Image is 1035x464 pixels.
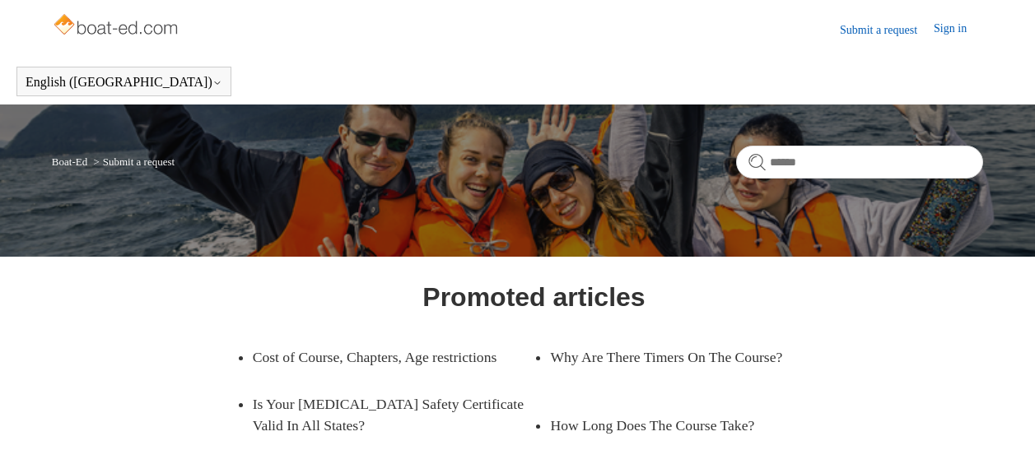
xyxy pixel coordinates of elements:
[52,155,91,168] li: Boat-Ed
[550,334,807,380] a: Why Are There Timers On The Course?
[840,21,934,39] a: Submit a request
[253,381,534,449] a: Is Your [MEDICAL_DATA] Safety Certificate Valid In All States?
[550,402,807,448] a: How Long Does The Course Take?
[253,334,510,380] a: Cost of Course, Chapters, Age restrictions
[90,155,175,168] li: Submit a request
[934,20,983,39] a: Sign in
[422,277,645,317] h1: Promoted articles
[736,146,983,179] input: Search
[52,155,87,168] a: Boat-Ed
[26,75,222,90] button: English ([GEOGRAPHIC_DATA])
[52,10,183,43] img: Boat-Ed Help Center home page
